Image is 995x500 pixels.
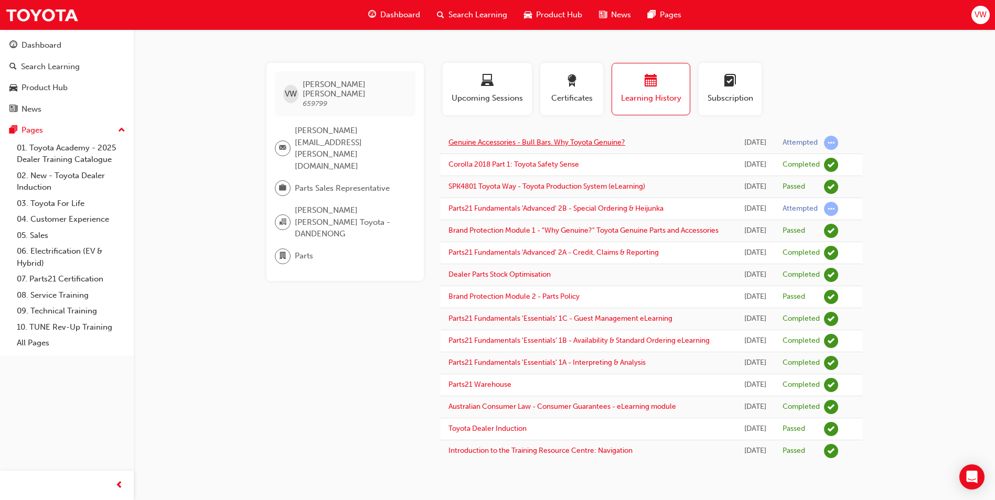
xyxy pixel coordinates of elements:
div: Completed [783,336,820,346]
span: learningRecordVerb_PASS-icon [824,290,838,304]
a: Parts21 Fundamentals 'Essentials' 1C - Guest Management eLearning [448,314,672,323]
span: department-icon [279,249,286,263]
div: Open Intercom Messenger [959,464,985,490]
button: Pages [4,121,130,140]
a: 06. Electrification (EV & Hybrid) [13,243,130,271]
button: Learning History [612,63,690,115]
a: SPK4801 Toyota Way - Toyota Production System (eLearning) [448,182,645,191]
div: Fri Jul 25 2025 14:00:02 GMT+1000 (Australian Eastern Standard Time) [744,445,767,457]
div: Completed [783,402,820,412]
div: Attempted [783,138,818,148]
a: 01. Toyota Academy - 2025 Dealer Training Catalogue [13,140,130,168]
a: guage-iconDashboard [360,4,429,26]
span: Pages [660,9,681,21]
a: 05. Sales [13,227,130,244]
div: Passed [783,446,805,456]
a: Dashboard [4,36,130,55]
span: learningRecordVerb_PASS-icon [824,422,838,436]
span: learningRecordVerb_COMPLETE-icon [824,356,838,370]
span: news-icon [599,8,607,21]
img: Trak [5,3,79,27]
span: up-icon [118,124,125,137]
a: Parts21 Fundamentals 'Essentials' 1A - Interpreting & Analysis [448,358,646,367]
div: Completed [783,314,820,324]
div: Completed [783,160,820,170]
span: learningRecordVerb_COMPLETE-icon [824,268,838,282]
span: car-icon [9,83,17,93]
div: Fri Jul 25 2025 15:39:02 GMT+1000 (Australian Eastern Standard Time) [744,423,767,435]
div: Tue Aug 12 2025 10:33:04 GMT+1000 (Australian Eastern Standard Time) [744,335,767,347]
span: VW [975,9,987,21]
span: award-icon [565,74,578,89]
a: pages-iconPages [639,4,690,26]
div: Sat Aug 16 2025 11:18:28 GMT+1000 (Australian Eastern Standard Time) [744,181,767,193]
a: Parts21 Warehouse [448,380,511,389]
a: Parts21 Fundamentals 'Advanced' 2A - Credit, Claims & Reporting [448,248,659,257]
div: News [22,103,41,115]
span: Certificates [548,92,595,104]
div: Passed [783,424,805,434]
a: car-iconProduct Hub [516,4,591,26]
span: learningRecordVerb_COMPLETE-icon [824,334,838,348]
div: Completed [783,270,820,280]
div: Completed [783,380,820,390]
span: learningRecordVerb_ATTEMPT-icon [824,136,838,150]
span: laptop-icon [481,74,494,89]
a: Search Learning [4,57,130,77]
span: Dashboard [380,9,420,21]
span: News [611,9,631,21]
button: Upcoming Sessions [443,63,532,115]
div: Tue Aug 12 2025 10:52:57 GMT+1000 (Australian Eastern Standard Time) [744,313,767,325]
span: email-icon [279,142,286,155]
span: learningRecordVerb_PASS-icon [824,224,838,238]
div: Tue Aug 12 2025 12:11:53 GMT+1000 (Australian Eastern Standard Time) [744,291,767,303]
div: Mon Aug 11 2025 13:24:38 GMT+1000 (Australian Eastern Standard Time) [744,379,767,391]
a: news-iconNews [591,4,639,26]
span: Parts Sales Representative [295,182,390,194]
span: guage-icon [368,8,376,21]
span: [PERSON_NAME] [PERSON_NAME] Toyota - DANDENONG [295,204,407,240]
div: Completed [783,358,820,368]
span: Upcoming Sessions [451,92,524,104]
div: Thu Aug 14 2025 15:21:03 GMT+1000 (Australian Eastern Standard Time) [744,225,767,237]
span: learningRecordVerb_PASS-icon [824,444,838,458]
div: Fri Aug 08 2025 15:02:57 GMT+1000 (Australian Eastern Standard Time) [744,401,767,413]
div: Sat Aug 16 2025 10:11:09 GMT+1000 (Australian Eastern Standard Time) [744,203,767,215]
span: [PERSON_NAME] [PERSON_NAME] [303,80,407,99]
span: car-icon [524,8,532,21]
button: Certificates [540,63,603,115]
span: learningRecordVerb_COMPLETE-icon [824,158,838,172]
button: DashboardSearch LearningProduct HubNews [4,34,130,121]
div: Dashboard [22,39,61,51]
span: learningRecordVerb_PASS-icon [824,180,838,194]
span: Learning History [620,92,682,104]
a: Parts21 Fundamentals 'Advanced' 2B - Special Ordering & Heijunka [448,204,664,213]
a: 08. Service Training [13,287,130,303]
span: Product Hub [536,9,582,21]
span: Parts [295,250,313,262]
a: News [4,100,130,119]
span: Search Learning [448,9,507,21]
a: Introduction to the Training Resource Centre: Navigation [448,446,633,455]
a: search-iconSearch Learning [429,4,516,26]
div: Passed [783,182,805,192]
a: Product Hub [4,78,130,97]
span: news-icon [9,105,17,114]
span: search-icon [437,8,444,21]
span: guage-icon [9,41,17,50]
button: VW [971,6,990,24]
a: Corolla 2018 Part 1: Toyota Safety Sense [448,160,579,169]
div: Passed [783,292,805,302]
div: Completed [783,248,820,258]
span: Subscription [707,92,754,104]
span: learningRecordVerb_COMPLETE-icon [824,312,838,326]
a: 02. New - Toyota Dealer Induction [13,168,130,195]
span: learningRecordVerb_COMPLETE-icon [824,246,838,260]
span: pages-icon [648,8,656,21]
a: All Pages [13,335,130,351]
div: Attempted [783,204,818,214]
span: prev-icon [115,479,123,492]
span: calendar-icon [645,74,657,89]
